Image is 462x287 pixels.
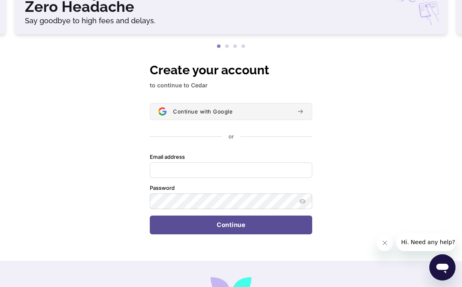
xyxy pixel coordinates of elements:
[150,154,185,161] label: Email address
[396,233,455,251] iframe: Message from company
[25,17,437,24] h6: Say goodbye to high fees and delays.
[150,185,175,192] label: Password
[215,42,223,51] button: 1
[150,61,312,79] h1: Create your account
[150,103,312,120] button: Sign in with GoogleContinue with Google
[429,254,455,280] iframe: Button to launch messaging window
[239,42,247,51] button: 4
[150,81,312,90] p: to continue to Cedar
[231,42,239,51] button: 3
[223,42,231,51] button: 2
[229,133,234,140] p: or
[150,216,312,234] button: Continue
[377,235,393,251] iframe: Close message
[173,108,233,115] span: Continue with Google
[158,107,167,116] img: Sign in with Google
[298,196,307,206] button: Show password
